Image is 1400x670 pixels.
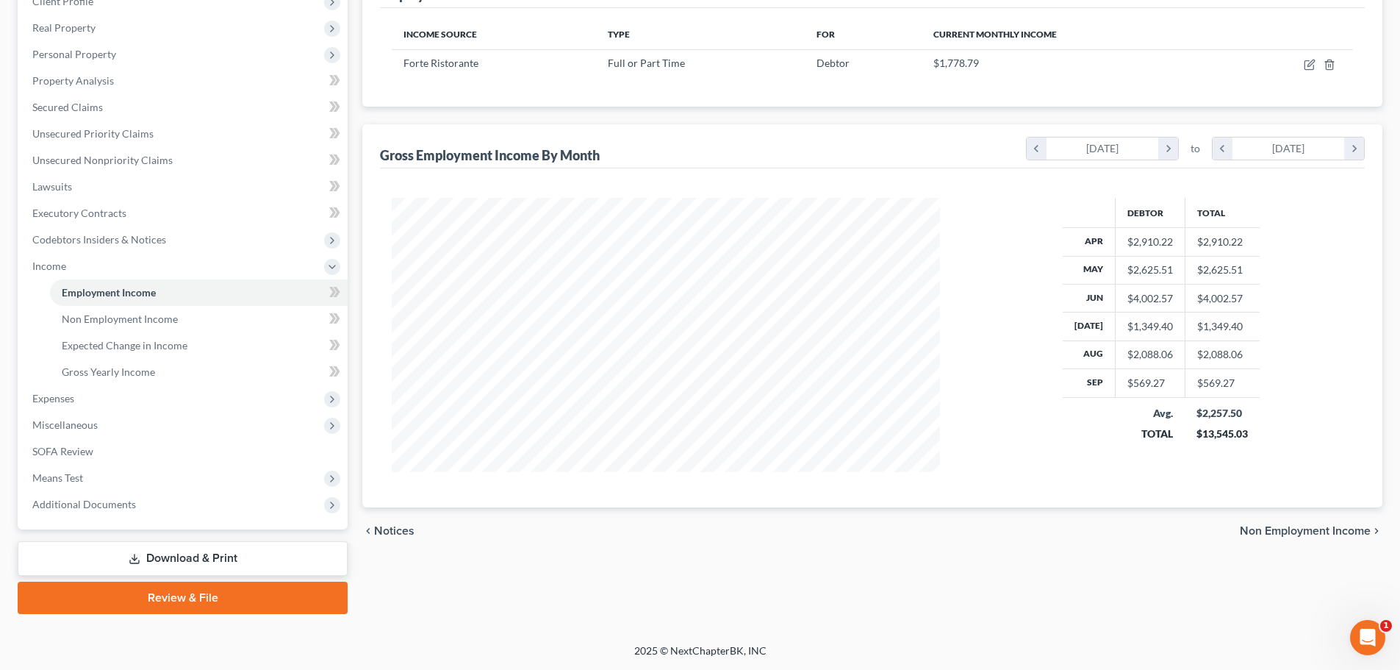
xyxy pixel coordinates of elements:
span: Codebtors Insiders & Notices [32,233,166,246]
span: Income [32,260,66,272]
a: Review & File [18,582,348,614]
div: [DATE] [1232,138,1345,160]
a: Non Employment Income [50,306,348,332]
i: chevron_left [1027,138,1047,160]
span: SOFA Review [32,445,93,457]
span: Notices [374,525,414,537]
span: Unsecured Priority Claims [32,127,154,140]
i: chevron_right [1371,525,1382,537]
div: Avg. [1127,406,1173,421]
span: Expenses [32,392,74,405]
span: Secured Claims [32,101,103,113]
span: Property Analysis [32,74,114,87]
i: chevron_left [1213,138,1232,160]
i: chevron_right [1158,138,1178,160]
div: $2,088.06 [1127,347,1173,362]
span: Executory Contracts [32,207,126,219]
span: Income Source [403,29,477,40]
i: chevron_left [362,525,374,537]
i: chevron_right [1344,138,1364,160]
td: $2,625.51 [1185,256,1260,284]
span: Employment Income [62,286,156,299]
td: $4,002.57 [1185,284,1260,312]
div: TOTAL [1127,427,1173,441]
a: Gross Yearly Income [50,359,348,385]
button: chevron_left Notices [362,525,414,537]
span: Current Monthly Income [933,29,1057,40]
a: SOFA Review [21,438,348,465]
div: Gross Employment Income By Month [380,146,600,164]
th: Sep [1063,369,1116,397]
td: $2,088.06 [1185,341,1260,368]
a: Secured Claims [21,94,348,121]
span: Means Test [32,471,83,484]
span: Non Employment Income [1240,525,1371,537]
div: $2,910.22 [1127,235,1173,249]
span: Lawsuits [32,180,72,193]
th: Apr [1063,228,1116,256]
span: to [1191,141,1200,156]
div: $4,002.57 [1127,291,1173,306]
span: Type [608,29,630,40]
iframe: Intercom live chat [1350,620,1385,655]
a: Lawsuits [21,174,348,200]
div: $569.27 [1127,376,1173,391]
span: Forte Ristorante [403,57,478,69]
span: Debtor [816,57,850,69]
th: Aug [1063,341,1116,368]
a: Expected Change in Income [50,332,348,359]
a: Employment Income [50,279,348,306]
th: Total [1185,198,1260,227]
span: Real Property [32,21,96,34]
span: Miscellaneous [32,418,98,431]
div: 2025 © NextChapterBK, INC [281,644,1119,670]
button: Non Employment Income chevron_right [1240,525,1382,537]
span: Personal Property [32,48,116,60]
a: Unsecured Nonpriority Claims [21,147,348,174]
a: Download & Print [18,541,348,576]
span: Unsecured Nonpriority Claims [32,154,173,166]
td: $2,910.22 [1185,228,1260,256]
td: $569.27 [1185,369,1260,397]
span: For [816,29,835,40]
span: Full or Part Time [608,57,685,69]
span: $1,778.79 [933,57,979,69]
div: $13,545.03 [1196,427,1248,441]
span: Non Employment Income [62,313,178,325]
span: Expected Change in Income [62,339,187,352]
th: Debtor [1115,198,1185,227]
span: 1 [1380,620,1392,632]
th: Jun [1063,284,1116,312]
span: Additional Documents [32,498,136,510]
td: $1,349.40 [1185,313,1260,341]
div: [DATE] [1047,138,1159,160]
span: Gross Yearly Income [62,366,155,378]
div: $2,257.50 [1196,406,1248,421]
a: Executory Contracts [21,200,348,227]
a: Unsecured Priority Claims [21,121,348,147]
a: Property Analysis [21,68,348,94]
div: $1,349.40 [1127,319,1173,334]
th: May [1063,256,1116,284]
div: $2,625.51 [1127,263,1173,277]
th: [DATE] [1063,313,1116,341]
